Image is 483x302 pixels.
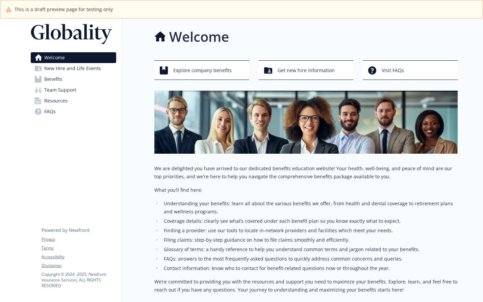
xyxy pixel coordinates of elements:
[259,60,354,80] button: Get new hire information
[162,245,458,253] li: Glossary of terms: a handy reference to help you understand common terms and jargon related to yo...
[173,64,232,77] span: Explore company benefits
[363,60,458,80] button: Visit FAQs
[31,95,116,106] a: Resources
[154,278,458,294] p: We’re committed to providing you with the resources and support you need to maximize your benefit...
[31,85,116,95] a: Team Support
[154,60,249,80] button: Explore company benefits
[42,236,116,242] a: Privacy
[162,236,458,244] li: Filing claims: step-by-step guidance on how to file claims smoothly and efficiently.
[44,52,65,63] span: Welcome
[162,217,458,225] li: Coverage details: clearly see what’s covered under each benefit plan so you know exactly what to ...
[31,106,116,117] a: FAQs
[162,227,458,235] li: Finding a provider: use our tools to locate in-network providers and facilities which meet your n...
[44,85,76,95] span: Team Support
[154,91,458,154] img: overview page banner
[42,245,116,251] a: Terms
[42,263,116,269] a: Disclaimer
[31,52,116,63] a: Welcome
[382,64,404,77] span: Visit FAQs
[44,63,101,74] span: New Hire and Life Events
[154,186,458,194] p: What you’ll find here:
[169,27,229,47] h1: Welcome
[44,74,62,85] span: Benefits
[31,63,116,74] a: New Hire and Life Events
[15,6,113,13] span: This is a draft preview page for testing only
[278,64,335,77] span: Get new hire information
[42,254,116,260] a: Accessibility
[162,264,458,272] li: Contact information: know who to contact for benefit-related questions now or throughout the year.
[44,95,68,106] span: Resources
[42,271,116,289] p: Copyright © 2024 - 2025 , Newfront Insurance Services, ALL RIGHTS RESERVED
[162,200,458,216] li: Understanding your benefits: learn all about the various benefits we offer, from health and denta...
[154,164,458,181] p: We are delighted you have arrived to our dedicated benefits education website! Your health, well-...
[31,74,116,85] a: Benefits
[44,106,56,117] span: FAQs
[162,255,458,263] li: FAQs: answers to the most frequently asked questions to quickly address common concerns and queries.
